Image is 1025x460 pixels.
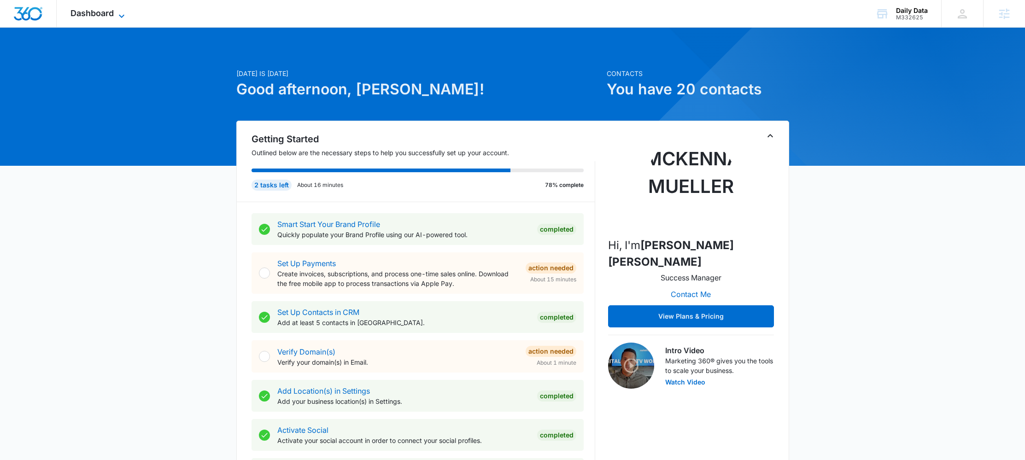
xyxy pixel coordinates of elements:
img: tab_domain_overview_orange.svg [25,53,32,61]
div: account id [896,14,928,21]
h3: Intro Video [665,345,774,356]
p: Activate your social account in order to connect your social profiles. [277,436,530,445]
div: Completed [537,390,576,402]
a: Smart Start Your Brand Profile [277,220,380,229]
h1: Good afternoon, [PERSON_NAME]! [236,78,601,100]
img: logo_orange.svg [15,15,22,22]
button: Toggle Collapse [765,130,776,141]
p: Outlined below are the necessary steps to help you successfully set up your account. [252,148,595,157]
a: Set Up Contacts in CRM [277,308,359,317]
p: Add at least 5 contacts in [GEOGRAPHIC_DATA]. [277,318,530,327]
a: Add Location(s) in Settings [277,386,370,396]
p: Create invoices, subscriptions, and process one-time sales online. Download the free mobile app t... [277,269,518,288]
a: Set Up Payments [277,259,336,268]
img: Intro Video [608,343,654,389]
p: 78% complete [545,181,584,189]
div: Completed [537,312,576,323]
div: Completed [537,430,576,441]
p: Verify your domain(s) in Email. [277,357,518,367]
p: Hi, I'm [608,237,774,270]
p: About 16 minutes [297,181,343,189]
div: v 4.0.25 [26,15,45,22]
div: Keywords by Traffic [102,54,155,60]
p: Marketing 360® gives you the tools to scale your business. [665,356,774,375]
span: About 15 minutes [530,275,576,284]
div: Action Needed [526,262,576,274]
img: McKenna Mueller [645,138,737,230]
p: Quickly populate your Brand Profile using our AI-powered tool. [277,230,530,239]
img: website_grey.svg [15,24,22,31]
p: Success Manager [661,272,721,283]
h1: You have 20 contacts [607,78,789,100]
p: Add your business location(s) in Settings. [277,396,530,406]
strong: [PERSON_NAME] [PERSON_NAME] [608,239,734,268]
h2: Getting Started [252,132,595,146]
div: Domain Overview [35,54,82,60]
div: Action Needed [526,346,576,357]
div: Domain: [DOMAIN_NAME] [24,24,101,31]
p: [DATE] is [DATE] [236,69,601,78]
div: account name [896,7,928,14]
span: About 1 minute [537,359,576,367]
p: Contacts [607,69,789,78]
div: Completed [537,224,576,235]
img: tab_keywords_by_traffic_grey.svg [92,53,99,61]
a: Activate Social [277,425,328,435]
button: View Plans & Pricing [608,305,774,327]
button: Contact Me [662,283,720,305]
a: Verify Domain(s) [277,347,335,356]
button: Watch Video [665,379,705,385]
div: 2 tasks left [252,180,292,191]
span: Dashboard [70,8,114,18]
